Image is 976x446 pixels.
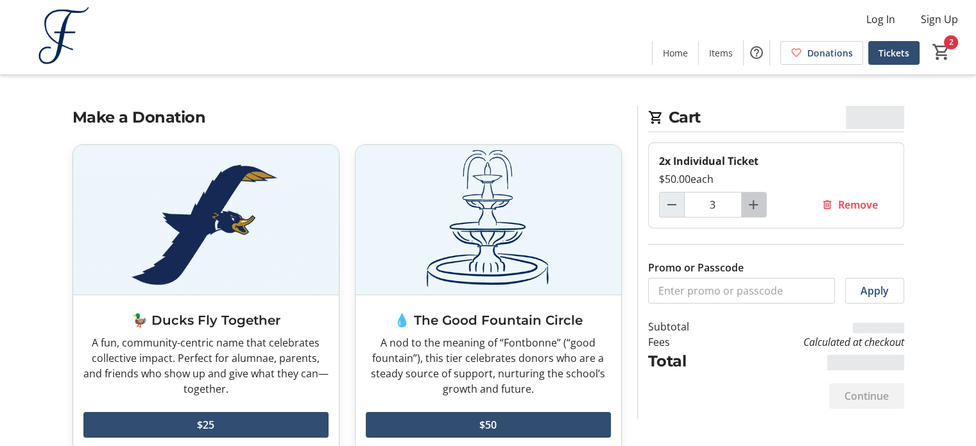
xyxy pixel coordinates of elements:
span: Tickets [878,46,909,60]
a: Tickets [868,41,920,65]
h2: Cart [648,106,904,132]
a: Items [699,41,743,65]
button: Decrement by one [660,193,684,217]
span: Log In [866,12,895,27]
div: A nod to the meaning of “Fontbonne” (“good fountain”), this tier celebrates donors who are a stea... [366,335,611,397]
td: Fees [648,334,723,350]
span: $50 [479,417,497,433]
button: Increment by one [742,193,766,217]
img: Fontbonne, The Early College of Boston's Logo [8,5,122,69]
button: Cart [930,40,953,64]
h2: Make a Donation [73,106,622,129]
h3: 🦆 Ducks Fly Together [83,311,329,330]
span: $100.00 [846,106,904,129]
div: 2x Individual Ticket [659,153,893,169]
button: $50 [366,412,611,438]
img: 💧 The Good Fountain Circle [355,145,621,295]
span: Home [663,46,688,60]
td: Subtotal [648,319,723,334]
h3: 💧 The Good Fountain Circle [366,311,611,330]
span: $25 [197,417,214,433]
input: Enter promo or passcode [648,278,835,304]
span: Apply [860,283,889,298]
td: Calculated at checkout [722,334,903,350]
a: Home [653,41,698,65]
button: Log In [856,9,905,30]
label: Promo or Passcode [648,260,744,275]
span: Donations [807,46,853,60]
button: Remove [806,192,893,218]
button: $25 [83,412,329,438]
span: Remove [838,197,878,212]
input: Individual Ticket Quantity [684,192,742,218]
button: Help [744,40,769,65]
div: $50.00 each [659,171,893,187]
a: Donations [780,41,863,65]
td: Total [648,350,723,373]
span: Items [709,46,733,60]
img: 🦆 Ducks Fly Together [73,145,339,295]
span: Sign Up [921,12,958,27]
div: A fun, community-centric name that celebrates collective impact. Perfect for alumnae, parents, an... [83,335,329,397]
button: Apply [845,278,904,304]
button: Sign Up [911,9,968,30]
